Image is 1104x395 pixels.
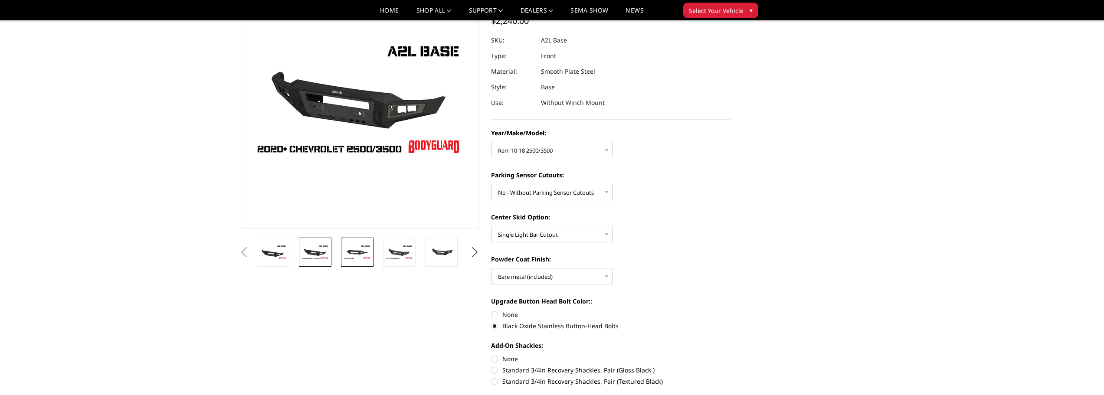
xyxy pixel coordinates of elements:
label: Year/Make/Model: [491,128,731,137]
label: Standard 3/4in Recovery Shackles, Pair (Textured Black) [491,377,731,386]
a: Home [380,7,399,20]
span: $2,240.00 [491,15,529,26]
img: A2L Series - Base Front Bumper (Non Winch) [428,246,455,258]
label: Black Oxide Stainless Button-Head Bolts [491,321,731,330]
label: Center Skid Option: [491,212,731,222]
dt: Material: [491,64,534,79]
label: Add-On Shackles: [491,341,731,350]
dt: Type: [491,48,534,64]
label: Powder Coat Finish: [491,255,731,264]
dt: SKU: [491,33,534,48]
dd: A2L Base [541,33,567,48]
a: News [626,7,643,20]
label: None [491,310,731,319]
button: Previous [238,246,251,259]
a: SEMA Show [570,7,608,20]
dd: Front [541,48,556,64]
button: Next [468,246,481,259]
button: Select Your Vehicle [683,3,758,18]
label: None [491,354,731,363]
label: Upgrade Button Head Bolt Color:: [491,297,731,306]
img: A2L Series - Base Front Bumper (Non Winch) [301,245,329,260]
a: Support [469,7,503,20]
span: Select Your Vehicle [689,6,744,15]
dt: Style: [491,79,534,95]
dd: Smooth Plate Steel [541,64,595,79]
span: ▾ [750,6,753,15]
img: A2L Series - Base Front Bumper (Non Winch) [344,245,371,260]
iframe: Chat Widget [1061,353,1104,395]
img: A2L Series - Base Front Bumper (Non Winch) [259,245,287,260]
label: Parking Sensor Cutouts: [491,170,731,180]
dt: Use: [491,95,534,111]
dd: Base [541,79,555,95]
dd: Without Winch Mount [541,95,605,111]
a: shop all [416,7,452,20]
label: Standard 3/4in Recovery Shackles, Pair (Gloss Black ) [491,366,731,375]
img: A2L Series - Base Front Bumper (Non Winch) [386,245,413,260]
a: Dealers [521,7,554,20]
